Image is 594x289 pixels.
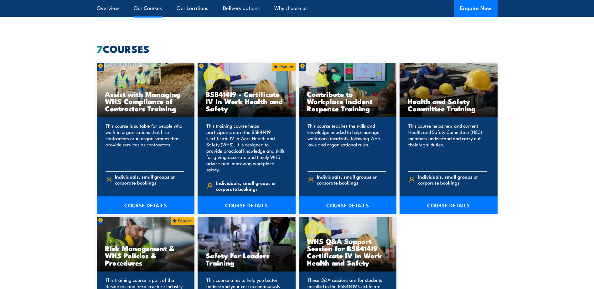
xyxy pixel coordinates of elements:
h3: Safety For Leaders Training [206,252,287,266]
span: Individuals, small groups or corporate bookings [418,174,487,185]
h3: Assist with Managing WHS Compliance of Contractors Training [105,90,187,112]
p: This course teaches the skills and knowledge needed to help manage workplace incidents, following... [307,123,386,166]
a: COURSE DETAILS [400,196,498,214]
a: COURSE DETAILS [198,196,296,214]
span: Individuals, small groups or corporate bookings [115,174,184,185]
h3: Risk Management & WHS Policies & Procedures [105,245,187,266]
h3: Contribute to Workplace Incident Response Training [307,90,389,112]
a: COURSE DETAILS [97,196,195,214]
p: This course helps new and current Health and Safety Committee (HSC) members understand and carry ... [408,123,487,166]
h2: COURSES [97,44,498,53]
p: This course is suitable for people who work in organisations that hire contractors or in organisa... [106,123,184,166]
p: This training course helps participants earn the BSB41419 Certificate IV in Work Health and Safet... [206,123,285,173]
a: COURSE DETAILS [299,196,397,214]
strong: 7 [97,41,103,56]
h3: Health and Safety Committee Training [408,98,489,112]
h3: BSB41419 - Certificate IV in Work Health and Safety [206,90,287,112]
h3: WHS Q&A Support Session for BSB41419 Certificate IV in Work Health and Safety [307,237,389,266]
span: Individuals, small groups or corporate bookings [317,174,386,185]
span: Individuals, small groups or corporate bookings [216,180,285,192]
